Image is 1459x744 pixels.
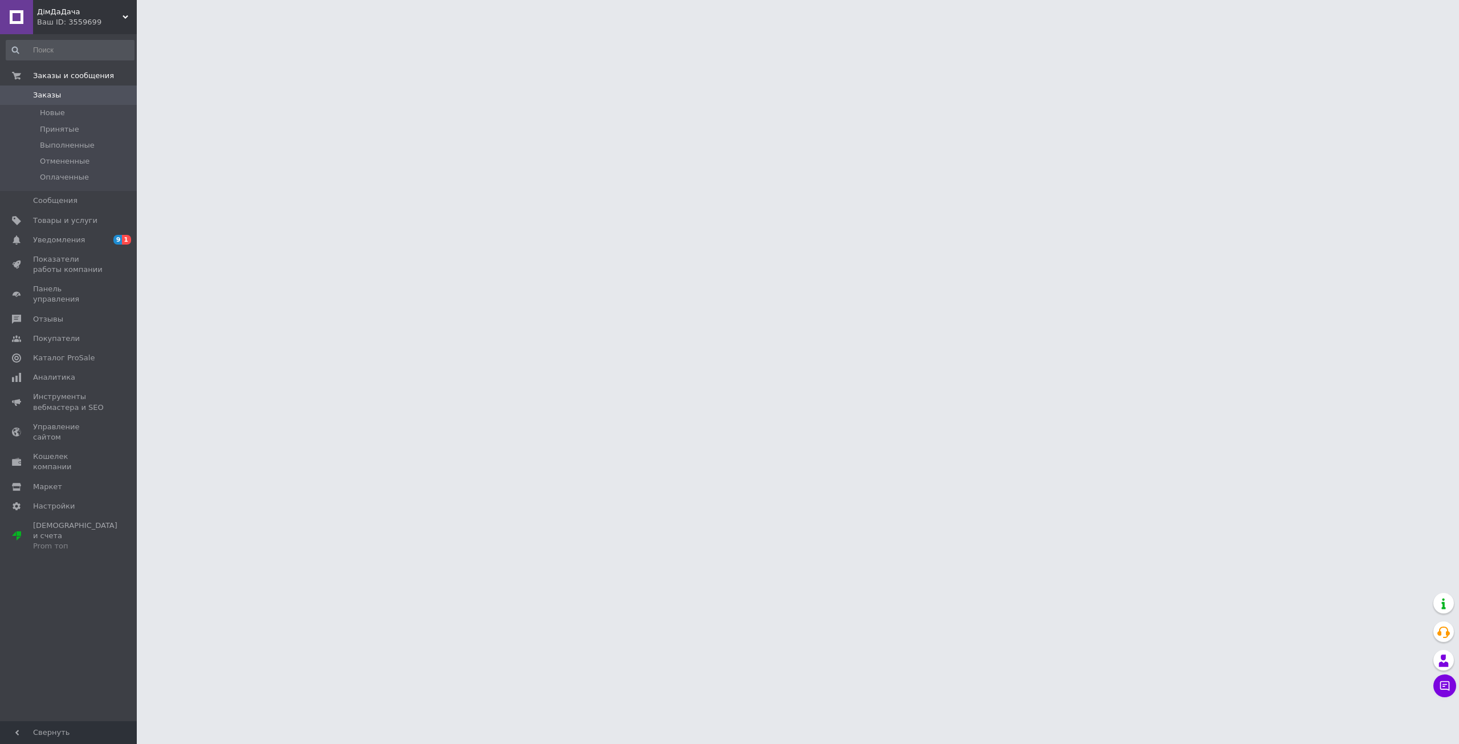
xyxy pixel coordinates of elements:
span: Сообщения [33,196,78,206]
span: [DEMOGRAPHIC_DATA] и счета [33,521,117,552]
span: Каталог ProSale [33,353,95,363]
span: Оплаченные [40,172,89,182]
span: Принятые [40,124,79,135]
input: Поиск [6,40,135,60]
span: Настройки [33,501,75,511]
span: 1 [122,235,131,245]
span: Отмененные [40,156,89,166]
span: Новые [40,108,65,118]
span: Инструменты вебмастера и SEO [33,392,105,412]
span: Кошелек компании [33,452,105,472]
span: Маркет [33,482,62,492]
span: Покупатели [33,334,80,344]
div: Prom топ [33,541,117,551]
span: Аналитика [33,372,75,383]
span: Выполненные [40,140,95,151]
span: Управление сайтом [33,422,105,442]
span: Уведомления [33,235,85,245]
div: Ваш ID: 3559699 [37,17,137,27]
span: ДімДаДача [37,7,123,17]
span: Отзывы [33,314,63,324]
span: Товары и услуги [33,216,97,226]
span: Заказы и сообщения [33,71,114,81]
span: 9 [113,235,123,245]
button: Чат с покупателем [1433,674,1456,697]
span: Показатели работы компании [33,254,105,275]
span: Панель управления [33,284,105,304]
span: Заказы [33,90,61,100]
